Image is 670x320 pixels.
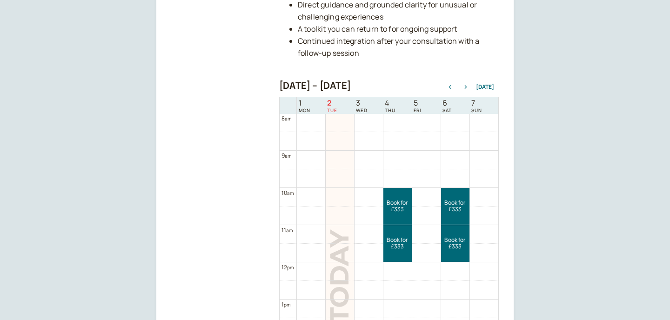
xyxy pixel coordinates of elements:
span: MON [299,107,310,113]
img: website_grey.svg [15,24,22,32]
a: September 5, 2025 [412,98,423,114]
div: 11 [281,226,293,234]
img: tab_domain_overview_orange.svg [25,54,33,61]
a: September 2, 2025 [325,98,339,114]
span: am [285,115,291,122]
div: v 4.0.25 [26,15,46,22]
span: pm [284,301,290,308]
div: Domain Overview [35,55,83,61]
li: A toolkit you can return to for ongoing support [298,23,499,35]
span: 5 [414,99,421,107]
div: 9 [281,151,292,160]
a: September 6, 2025 [441,98,454,114]
img: tab_keywords_by_traffic_grey.svg [93,54,100,61]
span: 4 [385,99,395,107]
span: SUN [471,107,482,113]
a: September 4, 2025 [383,98,397,114]
h2: [DATE] – [DATE] [279,80,351,91]
a: September 1, 2025 [297,98,312,114]
span: WED [356,107,368,113]
span: Book for £333 [441,200,469,213]
span: THU [385,107,395,113]
span: 2 [327,99,337,107]
a: September 3, 2025 [354,98,369,114]
a: September 7, 2025 [469,98,484,114]
div: 12 [281,263,294,272]
span: 1 [299,99,310,107]
li: Continued integration after your consultation with a follow-up session [298,35,499,60]
span: TUE [327,107,337,113]
span: am [287,190,294,196]
span: 3 [356,99,368,107]
span: FRI [414,107,421,113]
div: 1 [281,300,291,309]
span: SAT [442,107,452,113]
span: am [285,153,291,159]
span: Book for £333 [383,200,412,213]
img: logo_orange.svg [15,15,22,22]
span: 7 [471,99,482,107]
span: Book for £333 [441,237,469,250]
span: am [286,227,293,233]
button: [DATE] [476,84,494,90]
div: Domain: [DOMAIN_NAME] [24,24,102,32]
div: Keywords by Traffic [103,55,157,61]
div: 8 [281,114,292,123]
span: Book for £333 [383,237,412,250]
div: 10 [281,188,294,197]
span: pm [287,264,294,271]
span: 6 [442,99,452,107]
